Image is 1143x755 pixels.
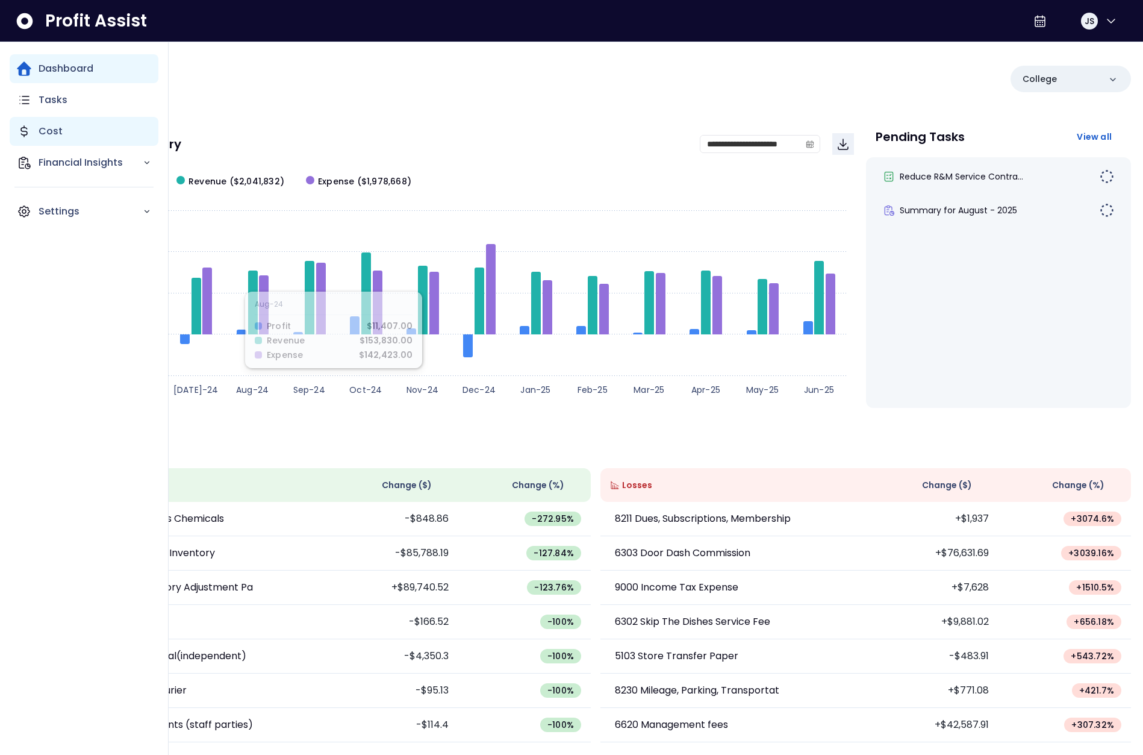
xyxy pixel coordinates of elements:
p: Tasks [39,93,67,107]
span: -100 % [547,650,574,662]
p: Pending Tasks [876,131,965,143]
span: Summary for August - 2025 [900,204,1017,216]
span: Revenue ($2,041,832) [188,175,284,188]
p: 8211 Dues, Subscriptions, Membership [615,512,791,526]
p: Wins & Losses [60,442,1131,454]
p: 6303 Door Dash Commission [615,546,750,560]
text: Mar-25 [634,384,664,396]
td: -$166.52 [326,605,458,639]
text: Oct-24 [349,384,382,396]
p: College [1023,73,1057,86]
span: JS [1085,15,1094,27]
span: View all [1077,131,1112,143]
button: View all [1067,126,1121,148]
span: + 656.18 % [1074,616,1114,628]
span: -100 % [547,616,574,628]
p: Financial Insights [39,155,143,170]
td: +$771.08 [866,674,998,708]
span: -100 % [547,719,574,731]
text: Dec-24 [462,384,496,396]
img: todo [1100,169,1114,184]
td: -$848.86 [326,502,458,536]
span: + 1510.5 % [1076,581,1114,594]
p: 9000 Income Tax Expense [615,580,738,595]
span: -127.84 % [534,547,574,559]
span: Expense ($1,978,668) [318,175,411,188]
td: -$483.91 [866,639,998,674]
span: -272.95 % [532,513,574,525]
td: -$95.13 [326,674,458,708]
td: +$9,881.02 [866,605,998,639]
text: Feb-25 [578,384,608,396]
td: -$85,788.19 [326,536,458,571]
span: Profit Assist [45,10,147,32]
span: Change ( $ ) [922,479,972,492]
p: Cost [39,124,63,139]
text: Jun-25 [804,384,834,396]
span: + 421.7 % [1079,685,1114,697]
span: Losses [622,479,652,492]
text: Sep-24 [293,384,325,396]
text: May-25 [746,384,779,396]
span: -123.76 % [534,581,574,594]
span: Change (%) [1052,479,1104,492]
button: Download [832,133,854,155]
text: Nov-24 [406,384,438,396]
td: +$42,587.91 [866,708,998,742]
p: 6302 Skip The Dishes Service Fee [615,615,770,629]
td: +$89,740.52 [326,571,458,605]
td: -$114.4 [326,708,458,742]
text: [DATE]-24 [173,384,219,396]
td: -$4,350.3 [326,639,458,674]
span: Change ( $ ) [382,479,432,492]
p: 8230 Mileage, Parking, Transportat [615,683,779,698]
p: Dashboard [39,61,93,76]
span: -100 % [547,685,574,697]
p: Settings [39,204,143,219]
span: + 307.32 % [1071,719,1114,731]
span: Change (%) [512,479,564,492]
text: Apr-25 [691,384,720,396]
text: Jan-25 [520,384,550,396]
p: 5103 Store Transfer Paper [615,649,738,663]
td: +$7,628 [866,571,998,605]
span: + 3074.6 % [1071,513,1114,525]
td: +$1,937 [866,502,998,536]
img: todo [1100,203,1114,218]
td: +$76,631.69 [866,536,998,571]
span: + 3039.16 % [1068,547,1114,559]
svg: calendar [806,140,814,148]
text: Aug-24 [236,384,269,396]
p: 6620 Management fees [615,718,728,732]
span: Reduce R&M Service Contra... [900,171,1023,183]
span: + 543.72 % [1071,650,1114,662]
